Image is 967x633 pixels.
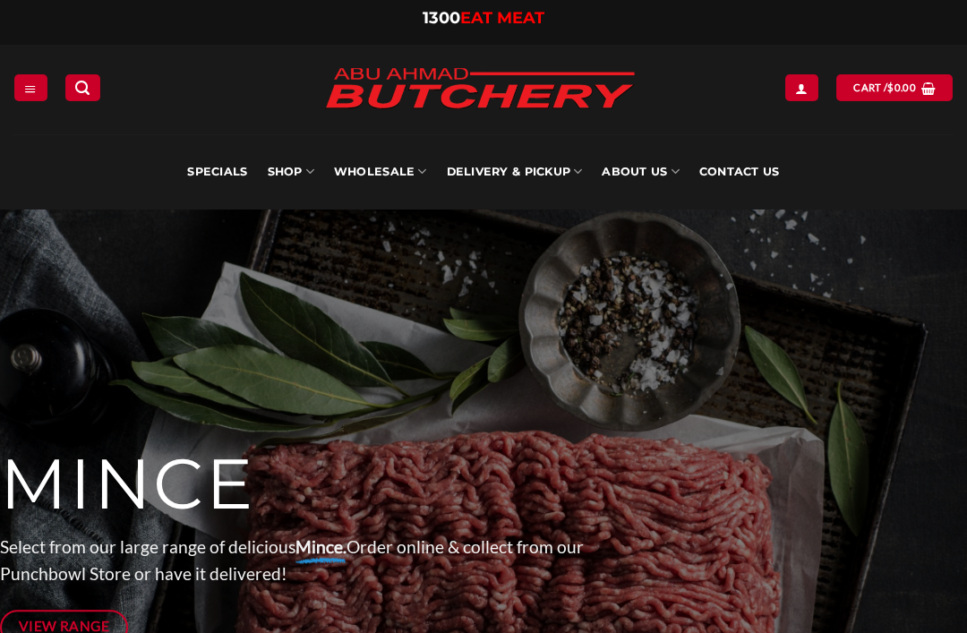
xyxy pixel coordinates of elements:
a: Delivery & Pickup [447,134,583,210]
a: SHOP [268,134,314,210]
a: Contact Us [699,134,780,210]
a: Menu [14,74,47,100]
a: View cart [836,74,952,100]
img: Abu Ahmad Butchery [310,56,650,124]
a: Specials [187,134,247,210]
a: About Us [602,134,679,210]
a: Wholesale [334,134,427,210]
bdi: 0.00 [887,81,916,93]
span: $ [887,80,894,96]
a: Search [65,74,99,100]
span: Cart / [853,80,916,96]
span: EAT MEAT [460,8,544,28]
strong: Mince. [295,536,347,557]
a: Login [785,74,817,100]
span: 1300 [423,8,460,28]
a: 1300EAT MEAT [423,8,544,28]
